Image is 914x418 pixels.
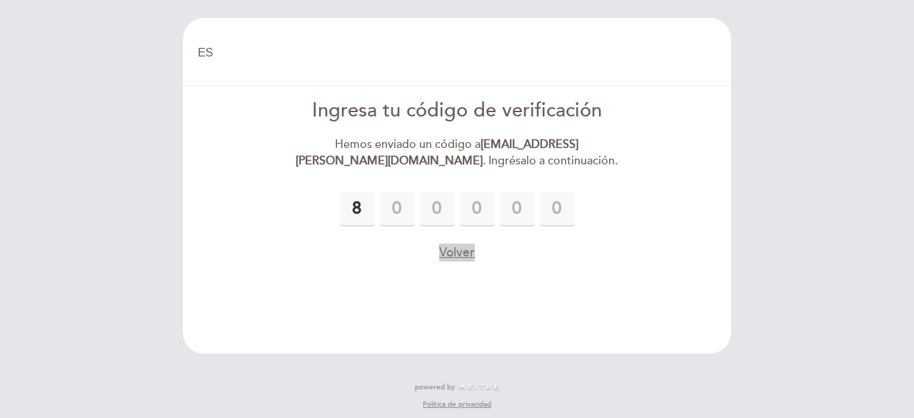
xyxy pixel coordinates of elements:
div: Ingresa tu código de verificación [293,97,621,125]
input: 0 [500,192,534,227]
span: powered by [415,382,455,392]
input: 0 [340,192,374,227]
a: powered by [415,382,499,392]
a: Política de privacidad [423,399,491,409]
div: Hemos enviado un código a . Ingrésalo a continuación. [293,136,621,169]
button: Volver [439,244,475,262]
img: MEITRE [458,384,499,391]
input: 0 [420,192,454,227]
input: 0 [540,192,574,227]
input: 0 [460,192,494,227]
input: 0 [380,192,414,227]
strong: [EMAIL_ADDRESS][PERSON_NAME][DOMAIN_NAME] [296,137,578,168]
